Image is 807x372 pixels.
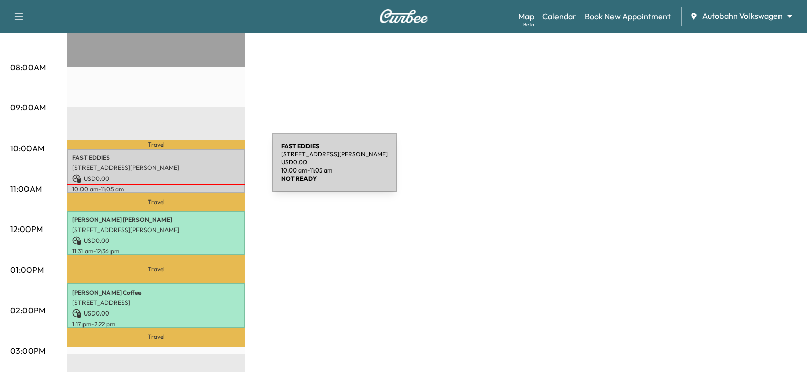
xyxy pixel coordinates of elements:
p: Travel [67,140,245,148]
a: Book New Appointment [585,10,671,22]
p: USD 0.00 [72,236,240,245]
a: MapBeta [518,10,534,22]
img: Curbee Logo [379,9,428,23]
p: FAST EDDIES [72,154,240,162]
p: 12:00PM [10,223,43,235]
div: Beta [523,21,534,28]
p: 11:31 am - 12:36 pm [72,247,240,255]
p: [STREET_ADDRESS][PERSON_NAME] [72,226,240,234]
p: 10:00 am - 11:05 am [72,185,240,193]
p: 09:00AM [10,101,46,113]
p: 01:00PM [10,264,44,276]
p: 10:00AM [10,142,44,154]
p: 1:17 pm - 2:22 pm [72,320,240,328]
p: 03:00PM [10,345,45,357]
a: Calendar [542,10,576,22]
p: Travel [67,328,245,346]
span: Autobahn Volkswagen [702,10,783,22]
p: Travel [67,255,245,283]
p: USD 0.00 [72,309,240,318]
p: [PERSON_NAME] [PERSON_NAME] [72,216,240,224]
p: 08:00AM [10,61,46,73]
p: USD 0.00 [72,174,240,183]
p: Travel [67,193,245,211]
p: 11:00AM [10,183,42,195]
p: 02:00PM [10,304,45,317]
p: [STREET_ADDRESS][PERSON_NAME] [72,164,240,172]
p: [STREET_ADDRESS] [72,299,240,307]
p: [PERSON_NAME] Coffee [72,289,240,297]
